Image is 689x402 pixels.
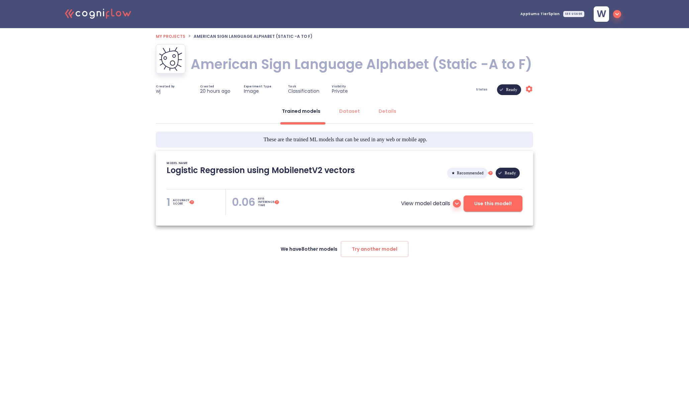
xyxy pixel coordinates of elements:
[156,33,185,39] span: My projects
[341,241,408,257] button: Try another model
[232,195,255,209] p: 0.06
[159,47,182,71] img: American Sign Language Alphabet (Static -A to F)
[288,88,319,94] p: Classification
[379,108,396,114] div: Details
[191,200,193,204] tspan: ?
[194,33,312,39] span: American Sign Language Alphabet (Static -A to F)
[588,4,624,24] button: w
[520,12,560,16] span: AppSumo Tier5 plan
[156,85,175,88] span: Created by
[200,88,230,94] p: 20 hours ago
[281,246,337,252] p: We have 8 other models
[167,162,188,165] p: MODEL NAME
[244,88,259,94] p: Image
[332,88,348,94] p: Private
[156,88,161,94] p: wj
[288,85,296,88] span: Task
[453,149,488,197] span: Recommended
[502,66,521,114] span: Ready
[474,199,512,208] span: Use this model!
[167,165,355,181] p: Logistic Regression using MobilenetV2 vectors
[258,197,274,207] p: AVG INFERENCE TIME
[188,32,191,40] li: >
[173,199,189,206] p: ACCURACY SCORE
[276,200,278,204] tspan: ?
[332,85,346,88] span: Visibility
[464,195,522,212] button: Use this model!
[597,9,606,19] span: w
[339,108,360,114] div: Dataset
[563,11,584,17] div: SEE USAGE
[352,245,397,253] span: Try another model
[244,85,271,88] span: Experiment Type
[501,149,520,197] span: Ready
[191,55,532,74] h1: American Sign Language Alphabet (Static -A to F)
[200,85,214,88] span: Created
[264,136,427,144] span: These are the trained ML models that can be used in any web or mobile app.
[476,88,488,91] span: Status
[167,195,170,209] p: 1
[401,199,450,208] p: View model details
[282,108,320,114] div: Trained models
[156,32,185,40] a: My projects
[490,171,491,175] tspan: ?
